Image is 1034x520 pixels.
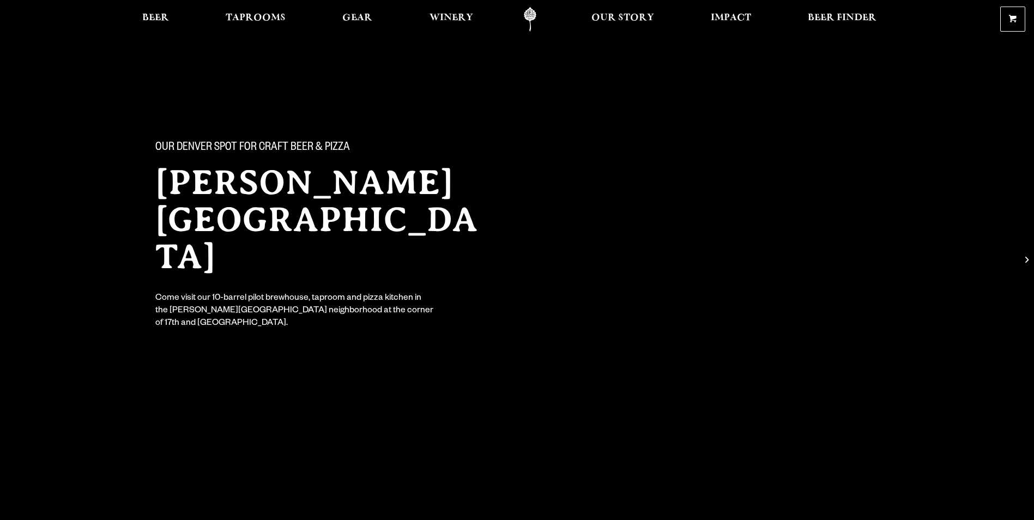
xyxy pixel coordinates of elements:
[801,7,884,32] a: Beer Finder
[808,14,876,22] span: Beer Finder
[704,7,758,32] a: Impact
[591,14,654,22] span: Our Story
[342,14,372,22] span: Gear
[226,14,286,22] span: Taprooms
[155,141,350,155] span: Our Denver spot for craft beer & pizza
[584,7,661,32] a: Our Story
[711,14,751,22] span: Impact
[155,293,434,330] div: Come visit our 10-barrel pilot brewhouse, taproom and pizza kitchen in the [PERSON_NAME][GEOGRAPH...
[142,14,169,22] span: Beer
[219,7,293,32] a: Taprooms
[422,7,480,32] a: Winery
[335,7,379,32] a: Gear
[430,14,473,22] span: Winery
[510,7,551,32] a: Odell Home
[155,164,495,275] h2: [PERSON_NAME][GEOGRAPHIC_DATA]
[135,7,176,32] a: Beer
